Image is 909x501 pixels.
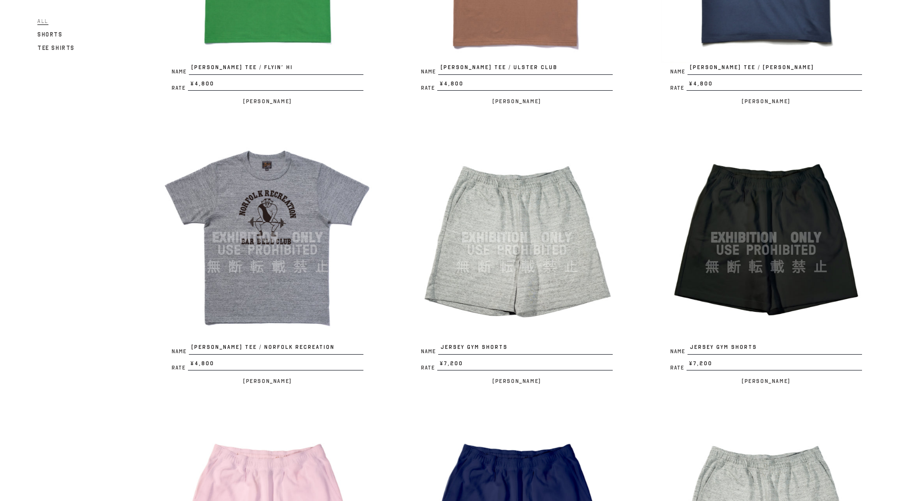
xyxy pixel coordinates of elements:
[670,85,687,91] span: Rate
[670,69,688,74] span: Name
[162,132,373,343] img: JOE MCCOY TEE / NORFOLK RECREATION
[687,80,862,91] span: ¥4,800
[411,132,622,387] a: JERSEY GYM SHORTS NameJERSEY GYM SHORTS Rate¥7,200 [PERSON_NAME]
[188,80,363,91] span: ¥4,800
[172,85,188,91] span: Rate
[37,31,63,38] span: Shorts
[670,365,687,370] span: Rate
[421,349,438,354] span: Name
[421,365,437,370] span: Rate
[421,69,438,74] span: Name
[438,343,613,355] span: JERSEY GYM SHORTS
[411,95,622,107] p: [PERSON_NAME]
[37,29,63,40] a: Shorts
[438,63,613,75] span: [PERSON_NAME] TEE / ULSTER CLUB
[37,15,48,27] a: All
[421,85,437,91] span: Rate
[411,375,622,387] p: [PERSON_NAME]
[172,349,189,354] span: Name
[411,132,622,343] img: JERSEY GYM SHORTS
[37,42,75,54] a: Tee Shirts
[661,132,872,387] a: JERSEY GYM SHORTS NameJERSEY GYM SHORTS Rate¥7,200 [PERSON_NAME]
[670,349,688,354] span: Name
[37,45,75,51] span: Tee Shirts
[37,18,48,25] span: All
[437,359,613,371] span: ¥7,200
[172,69,189,74] span: Name
[437,80,613,91] span: ¥4,800
[162,132,373,387] a: JOE MCCOY TEE / NORFOLK RECREATION Name[PERSON_NAME] TEE / NORFOLK RECREATION Rate¥4,800 [PERSON_...
[162,95,373,107] p: [PERSON_NAME]
[661,375,872,387] p: [PERSON_NAME]
[661,132,872,343] img: JERSEY GYM SHORTS
[189,63,363,75] span: [PERSON_NAME] TEE / FLYIN’ HI
[172,365,188,370] span: Rate
[687,359,862,371] span: ¥7,200
[661,95,872,107] p: [PERSON_NAME]
[189,343,363,355] span: [PERSON_NAME] TEE / NORFOLK RECREATION
[188,359,363,371] span: ¥4,800
[688,63,862,75] span: [PERSON_NAME] TEE / [PERSON_NAME]
[162,375,373,387] p: [PERSON_NAME]
[688,343,862,355] span: JERSEY GYM SHORTS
